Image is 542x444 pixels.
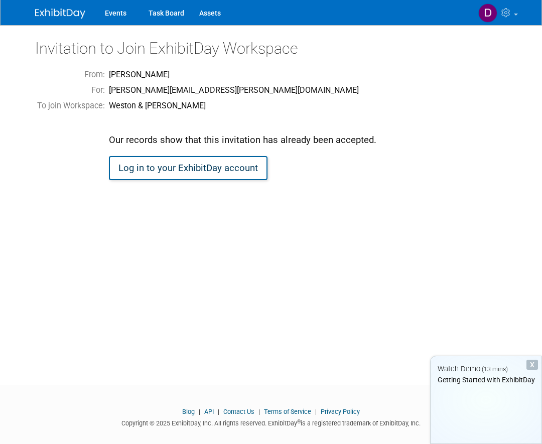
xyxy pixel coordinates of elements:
span: | [313,408,319,415]
a: Log in to your ExhibitDay account [109,156,267,180]
span: | [215,408,222,415]
span: (13 mins) [482,366,508,373]
img: ExhibitDay [35,9,85,19]
td: For: [35,83,107,98]
div: Our records show that this invitation has already been accepted. [109,116,376,146]
a: Blog [182,408,195,415]
td: [PERSON_NAME][EMAIL_ADDRESS][PERSON_NAME][DOMAIN_NAME] [107,83,378,98]
td: To join Workspace: [35,98,107,114]
h2: Invitation to Join ExhibitDay Workspace [35,40,507,57]
span: | [196,408,203,415]
a: API [204,408,214,415]
td: [PERSON_NAME] [107,67,378,83]
div: Dismiss [526,360,538,370]
a: Contact Us [223,408,254,415]
div: Watch Demo [431,364,541,374]
td: Weston & [PERSON_NAME] [107,98,378,114]
sup: ® [297,419,301,424]
a: Terms of Service [264,408,311,415]
img: Daniel Herzog [478,4,497,23]
span: | [256,408,262,415]
td: From: [35,67,107,83]
div: Getting Started with ExhibitDay [431,375,541,385]
a: Privacy Policy [321,408,360,415]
